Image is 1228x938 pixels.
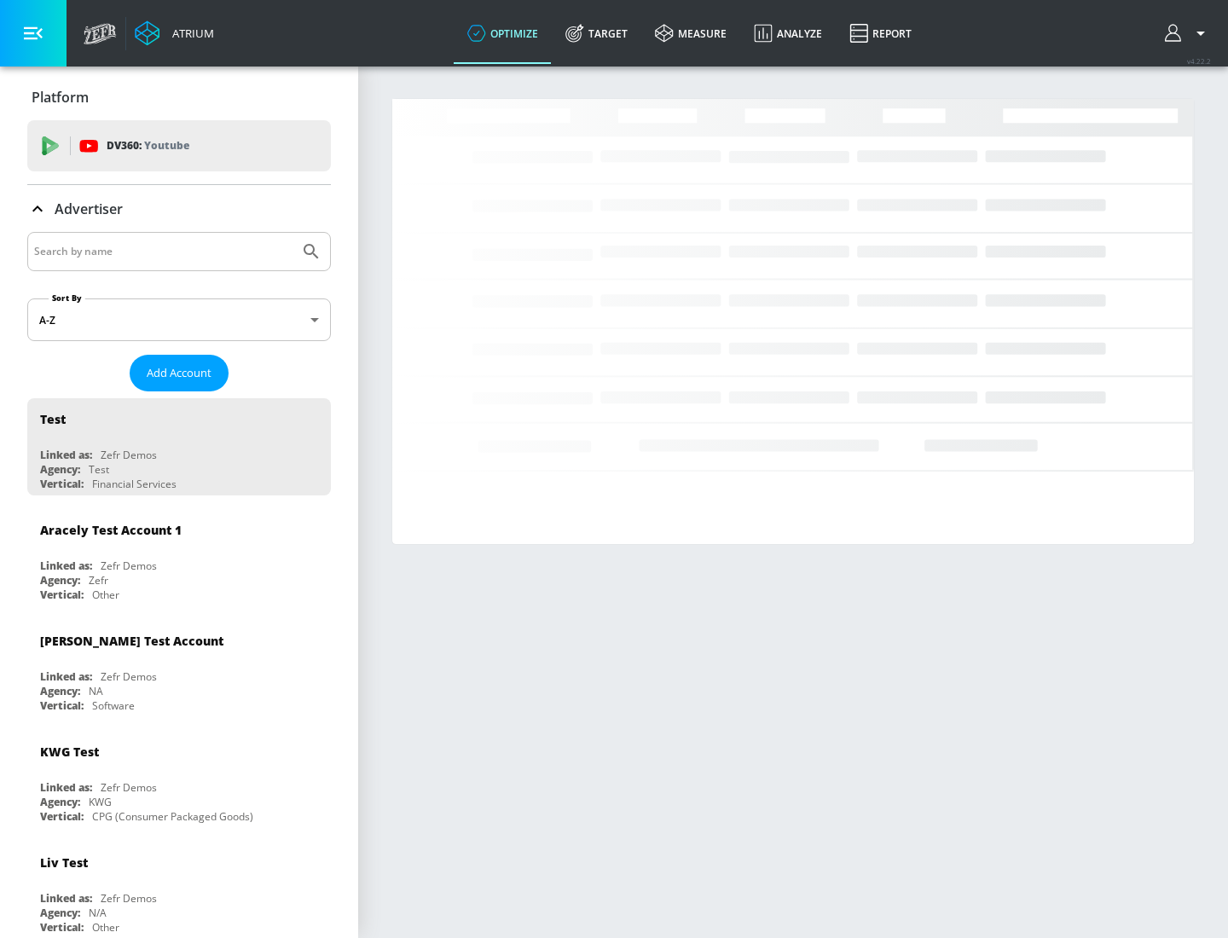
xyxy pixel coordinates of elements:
[641,3,740,64] a: measure
[165,26,214,41] div: Atrium
[89,573,108,588] div: Zefr
[27,731,331,828] div: KWG TestLinked as:Zefr DemosAgency:KWGVertical:CPG (Consumer Packaged Goods)
[49,292,85,304] label: Sort By
[27,398,331,495] div: TestLinked as:Zefr DemosAgency:TestVertical:Financial Services
[40,891,92,906] div: Linked as:
[40,744,99,760] div: KWG Test
[40,809,84,824] div: Vertical:
[130,355,229,391] button: Add Account
[27,620,331,717] div: [PERSON_NAME] Test AccountLinked as:Zefr DemosAgency:NAVertical:Software
[89,906,107,920] div: N/A
[32,88,89,107] p: Platform
[55,200,123,218] p: Advertiser
[40,522,182,538] div: Aracely Test Account 1
[101,891,157,906] div: Zefr Demos
[40,588,84,602] div: Vertical:
[40,448,92,462] div: Linked as:
[101,780,157,795] div: Zefr Demos
[552,3,641,64] a: Target
[40,411,66,427] div: Test
[89,684,103,698] div: NA
[27,509,331,606] div: Aracely Test Account 1Linked as:Zefr DemosAgency:ZefrVertical:Other
[40,633,223,649] div: [PERSON_NAME] Test Account
[92,920,119,935] div: Other
[101,559,157,573] div: Zefr Demos
[454,3,552,64] a: optimize
[40,559,92,573] div: Linked as:
[101,448,157,462] div: Zefr Demos
[101,669,157,684] div: Zefr Demos
[836,3,925,64] a: Report
[34,240,293,263] input: Search by name
[27,298,331,341] div: A-Z
[135,20,214,46] a: Atrium
[107,136,189,155] p: DV360:
[27,185,331,233] div: Advertiser
[89,795,112,809] div: KWG
[40,684,80,698] div: Agency:
[92,477,177,491] div: Financial Services
[740,3,836,64] a: Analyze
[147,363,211,383] span: Add Account
[40,698,84,713] div: Vertical:
[40,906,80,920] div: Agency:
[27,73,331,121] div: Platform
[1187,56,1211,66] span: v 4.22.2
[89,462,109,477] div: Test
[92,698,135,713] div: Software
[40,920,84,935] div: Vertical:
[40,854,88,871] div: Liv Test
[92,809,253,824] div: CPG (Consumer Packaged Goods)
[144,136,189,154] p: Youtube
[27,120,331,171] div: DV360: Youtube
[92,588,119,602] div: Other
[40,795,80,809] div: Agency:
[40,477,84,491] div: Vertical:
[40,462,80,477] div: Agency:
[40,669,92,684] div: Linked as:
[40,780,92,795] div: Linked as:
[40,573,80,588] div: Agency:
